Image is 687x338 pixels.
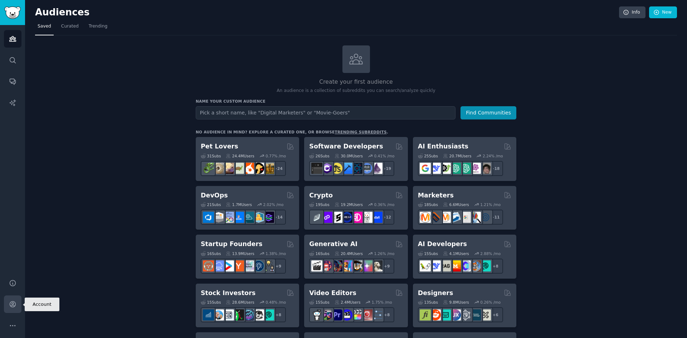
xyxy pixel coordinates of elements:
[480,251,501,256] div: 2.88 % /mo
[309,191,333,200] h2: Crypto
[420,163,431,174] img: GoogleGeminiAI
[223,309,234,320] img: Forex
[253,163,264,174] img: PetAdvice
[213,212,224,223] img: AWS_Certified_Experts
[203,260,214,271] img: EntrepreneurRideAlong
[488,161,503,176] div: + 18
[418,300,438,305] div: 13 Sub s
[253,309,264,320] img: swingtrading
[201,191,228,200] h2: DevOps
[203,163,214,174] img: herpetology
[341,212,352,223] img: web3
[480,309,491,320] img: UX_Design
[59,21,81,35] a: Curated
[374,202,395,207] div: 0.36 % /mo
[488,210,503,225] div: + 11
[86,21,110,35] a: Trending
[309,289,356,298] h2: Video Editors
[335,153,363,158] div: 30.0M Users
[430,163,441,174] img: DeepSeek
[263,260,274,271] img: growmybusiness
[243,309,254,320] img: StocksAndTrading
[430,260,441,271] img: DeepSeek
[351,260,362,271] img: FluxAI
[213,309,224,320] img: ValueInvesting
[311,309,322,320] img: gopro
[374,153,395,158] div: 0.41 % /mo
[335,251,363,256] div: 20.4M Users
[483,153,503,158] div: 2.24 % /mo
[223,163,234,174] img: leopardgeckos
[351,309,362,320] img: finalcutpro
[443,153,471,158] div: 20.7M Users
[480,212,491,223] img: OnlineMarketing
[213,163,224,174] img: ballpython
[265,300,286,305] div: 0.48 % /mo
[335,202,363,207] div: 19.2M Users
[443,300,469,305] div: 9.8M Users
[440,309,451,320] img: UI_Design
[418,202,438,207] div: 18 Sub s
[203,309,214,320] img: dividends
[331,163,342,174] img: learnjavascript
[460,260,471,271] img: OpenSourceAI
[341,163,352,174] img: iOSProgramming
[371,163,383,174] img: elixir
[253,260,264,271] img: Entrepreneurship
[253,212,264,223] img: aws_cdk
[460,163,471,174] img: chatgpt_prompts_
[379,161,394,176] div: + 19
[243,212,254,223] img: platformengineering
[89,23,107,30] span: Trending
[263,212,274,223] img: PlatformEngineers
[309,142,383,151] h2: Software Developers
[440,212,451,223] img: AskMarketing
[418,153,438,158] div: 25 Sub s
[420,212,431,223] img: content_marketing
[201,142,238,151] h2: Pet Lovers
[309,153,329,158] div: 26 Sub s
[361,309,372,320] img: Youtubevideo
[226,251,254,256] div: 13.9M Users
[331,212,342,223] img: ethstaker
[371,212,383,223] img: defi_
[201,202,221,207] div: 21 Sub s
[351,163,362,174] img: reactnative
[488,307,503,322] div: + 6
[265,251,286,256] div: 1.38 % /mo
[335,300,361,305] div: 2.4M Users
[309,300,329,305] div: 15 Sub s
[35,7,619,18] h2: Audiences
[361,163,372,174] img: AskComputerScience
[335,130,386,134] a: trending subreddits
[38,23,51,30] span: Saved
[418,251,438,256] div: 15 Sub s
[443,251,469,256] div: 4.1M Users
[223,212,234,223] img: Docker_DevOps
[443,202,469,207] div: 6.6M Users
[440,260,451,271] img: Rag
[321,260,332,271] img: dalle2
[470,163,481,174] img: OpenAIDev
[271,259,286,274] div: + 9
[223,260,234,271] img: startup
[263,202,284,207] div: 2.02 % /mo
[480,163,491,174] img: ArtificalIntelligence
[309,240,357,249] h2: Generative AI
[226,153,254,158] div: 24.4M Users
[361,260,372,271] img: starryai
[321,163,332,174] img: csharp
[201,300,221,305] div: 15 Sub s
[461,106,516,119] button: Find Communities
[203,212,214,223] img: azuredevops
[321,309,332,320] img: editors
[331,260,342,271] img: deepdream
[450,163,461,174] img: chatgpt_promptDesign
[420,260,431,271] img: LangChain
[226,300,254,305] div: 28.6M Users
[35,21,54,35] a: Saved
[351,212,362,223] img: defiblockchain
[233,212,244,223] img: DevOpsLinks
[418,142,468,151] h2: AI Enthusiasts
[649,6,677,19] a: New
